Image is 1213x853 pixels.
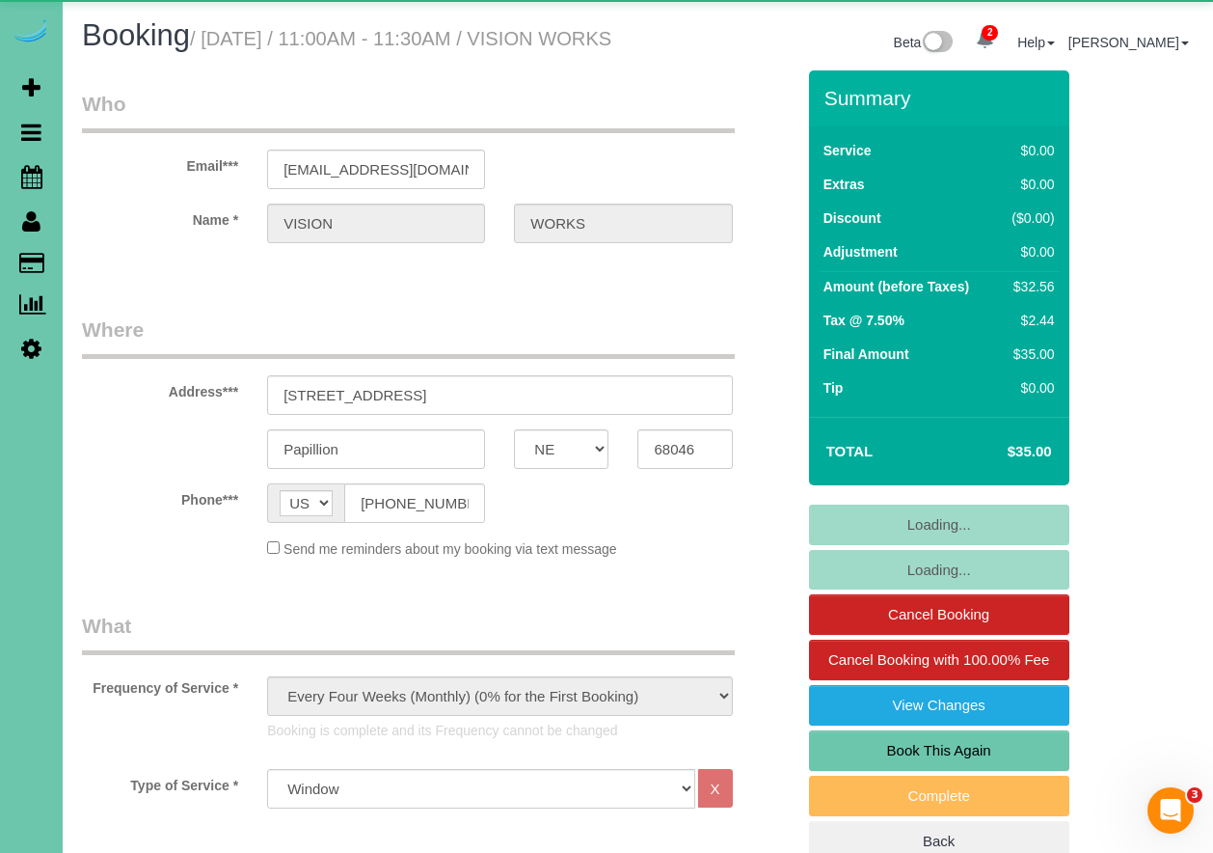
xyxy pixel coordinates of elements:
label: Name * [67,204,253,230]
label: Tax @ 7.50% [823,311,904,330]
label: Tip [823,378,844,398]
iframe: Intercom live chat [1147,787,1194,834]
div: ($0.00) [1004,208,1055,228]
a: [PERSON_NAME] [1068,35,1189,50]
legend: Where [82,316,735,359]
label: Service [823,141,872,160]
label: Final Amount [823,344,909,364]
a: Beta [894,35,954,50]
img: New interface [921,31,953,56]
span: Booking [82,18,190,52]
label: Type of Service * [67,769,253,795]
legend: Who [82,90,735,133]
a: View Changes [809,685,1069,726]
p: Booking is complete and its Frequency cannot be changed [267,721,732,740]
div: $0.00 [1004,141,1055,160]
a: Cancel Booking [809,594,1069,635]
div: $0.00 [1004,242,1055,261]
div: $2.44 [1004,311,1055,330]
a: Help [1017,35,1055,50]
a: Cancel Booking with 100.00% Fee [809,640,1069,680]
label: Discount [823,208,881,228]
img: Automaid Logo [12,19,50,46]
div: $0.00 [1004,175,1055,194]
span: Send me reminders about my booking via text message [283,541,617,557]
span: Cancel Booking with 100.00% Fee [828,651,1049,668]
legend: What [82,612,735,655]
h3: Summary [824,87,1060,109]
small: / [DATE] / 11:00AM - 11:30AM / VISION WORKS [190,28,611,49]
div: $32.56 [1004,277,1055,296]
span: 2 [982,25,998,41]
div: $35.00 [1004,344,1055,364]
label: Amount (before Taxes) [823,277,969,296]
a: Book This Again [809,730,1069,771]
label: Adjustment [823,242,898,261]
label: Extras [823,175,865,194]
a: 2 [966,19,1004,62]
strong: Total [826,443,874,459]
span: 3 [1187,787,1202,803]
div: $0.00 [1004,378,1055,398]
label: Frequency of Service * [67,672,253,698]
h4: $35.00 [949,444,1051,460]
